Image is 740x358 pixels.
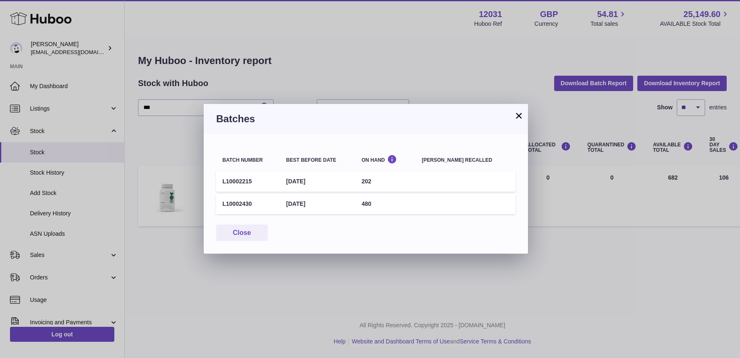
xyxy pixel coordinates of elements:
h3: Batches [216,112,516,126]
div: Best before date [286,158,349,163]
td: L10002215 [216,171,280,192]
button: Close [216,225,268,242]
td: [DATE] [280,171,355,192]
button: × [514,111,524,121]
div: On Hand [362,155,409,163]
td: L10002430 [216,194,280,214]
td: 202 [355,171,416,192]
div: [PERSON_NAME] recalled [422,158,509,163]
div: Batch number [222,158,274,163]
td: 480 [355,194,416,214]
td: [DATE] [280,194,355,214]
